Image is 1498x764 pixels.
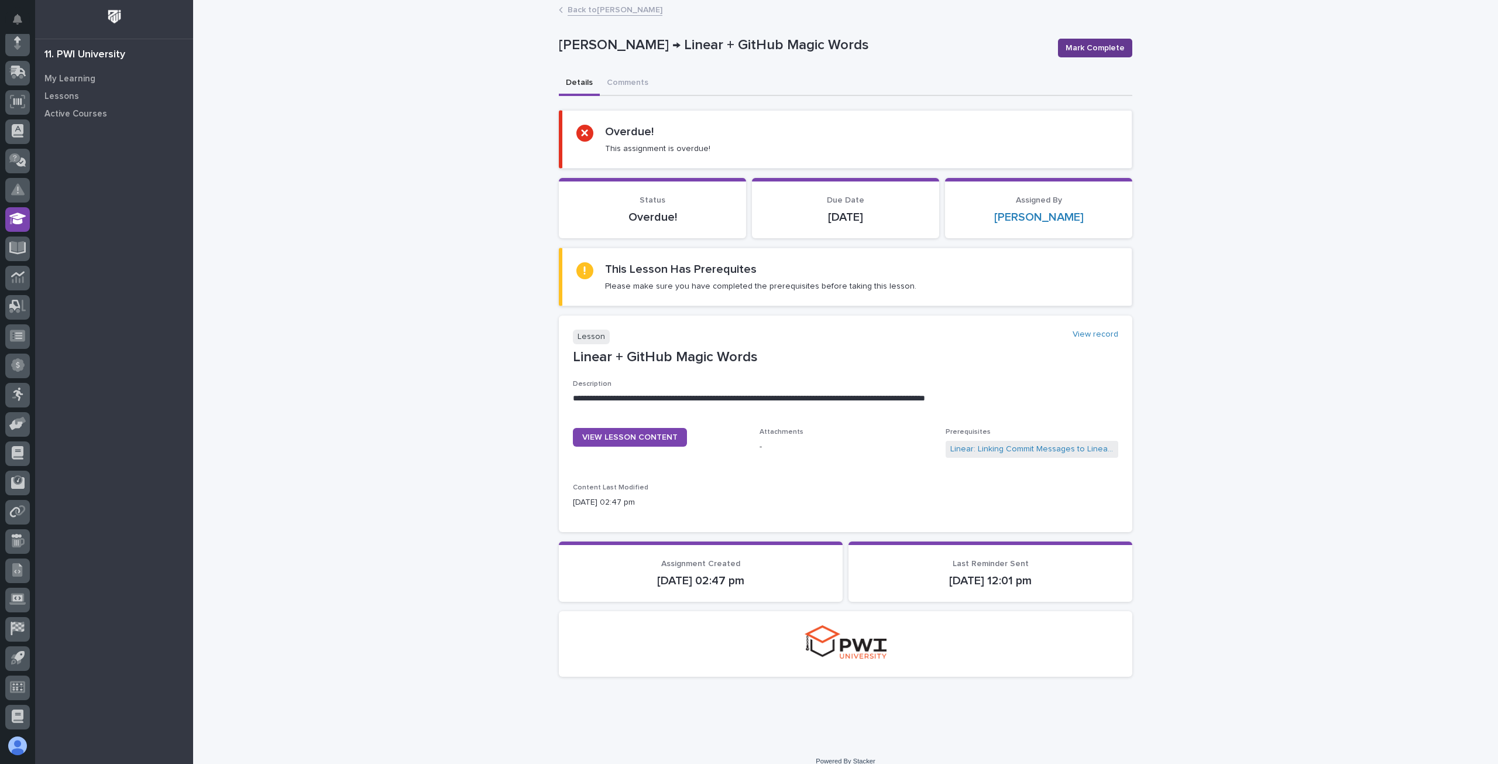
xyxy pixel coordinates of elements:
[640,196,665,204] span: Status
[44,91,79,102] p: Lessons
[573,496,745,509] p: [DATE] 02:47 pm
[863,574,1118,588] p: [DATE] 12:01 pm
[994,210,1084,224] a: [PERSON_NAME]
[35,87,193,105] a: Lessons
[44,109,107,119] p: Active Courses
[760,429,803,436] span: Attachments
[573,330,610,344] p: Lesson
[1058,39,1132,57] button: Mark Complete
[805,625,887,659] img: pwi-university-small.png
[15,14,30,33] div: Notifications
[573,428,687,447] a: VIEW LESSON CONTENT
[559,37,1049,54] p: [PERSON_NAME] → Linear + GitHub Magic Words
[5,7,30,32] button: Notifications
[605,262,757,276] h2: This Lesson Has Prerequites
[35,105,193,122] a: Active Courses
[44,49,125,61] div: 11. PWI University
[605,125,654,139] h2: Overdue!
[582,433,678,441] span: VIEW LESSON CONTENT
[760,441,932,453] p: -
[600,71,655,96] button: Comments
[1066,42,1125,54] span: Mark Complete
[104,6,125,28] img: Workspace Logo
[559,71,600,96] button: Details
[573,381,611,388] span: Description
[827,196,864,204] span: Due Date
[573,574,829,588] p: [DATE] 02:47 pm
[35,70,193,87] a: My Learning
[44,74,95,84] p: My Learning
[605,281,916,292] p: Please make sure you have completed the prerequisites before taking this lesson.
[573,349,1118,366] p: Linear + GitHub Magic Words
[661,560,740,568] span: Assignment Created
[946,429,991,436] span: Prerequisites
[766,210,925,224] p: [DATE]
[1016,196,1062,204] span: Assigned By
[950,443,1114,455] a: Linear: Linking Commit Messages to Linear Issues
[573,484,648,491] span: Content Last Modified
[5,734,30,758] button: users-avatar
[1073,330,1118,340] a: View record
[605,143,710,154] p: This assignment is overdue!
[568,2,662,16] a: Back to[PERSON_NAME]
[953,560,1029,568] span: Last Reminder Sent
[573,210,732,224] p: Overdue!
